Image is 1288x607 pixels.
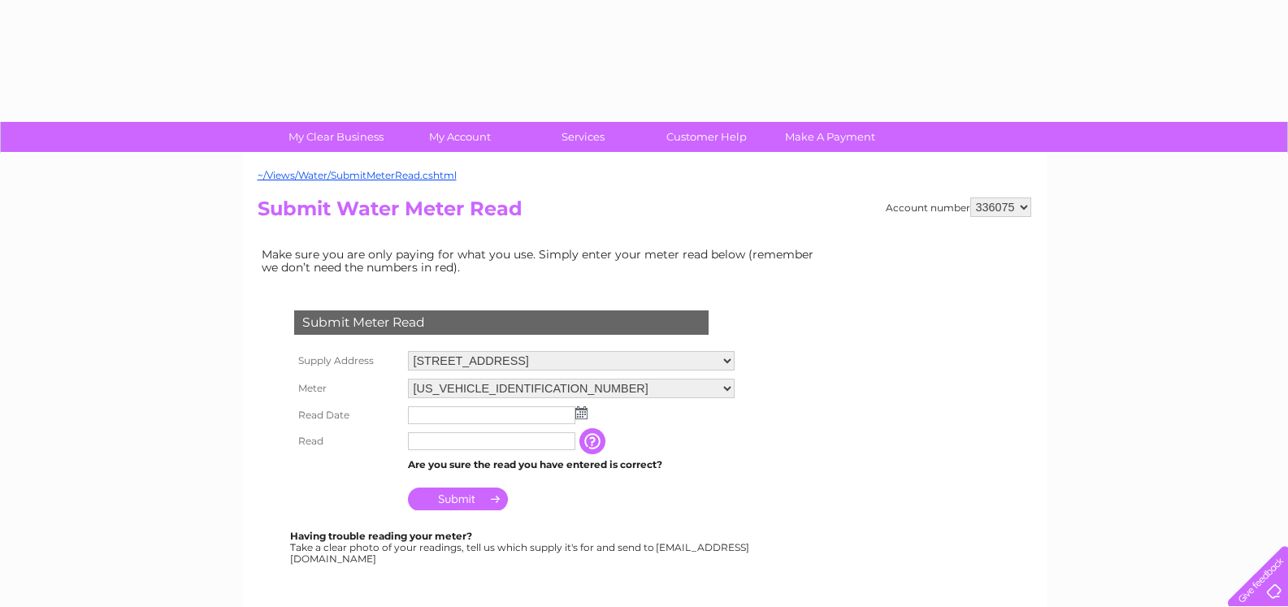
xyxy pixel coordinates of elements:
input: Information [579,428,609,454]
b: Having trouble reading your meter? [290,530,472,542]
a: My Account [392,122,527,152]
th: Read Date [290,402,404,428]
a: ~/Views/Water/SubmitMeterRead.cshtml [258,169,457,181]
img: ... [575,406,588,419]
th: Supply Address [290,347,404,375]
a: Services [516,122,650,152]
td: Are you sure the read you have entered is correct? [404,454,739,475]
a: Customer Help [640,122,774,152]
div: Account number [886,197,1031,217]
div: Take a clear photo of your readings, tell us which supply it's for and send to [EMAIL_ADDRESS][DO... [290,531,752,564]
th: Meter [290,375,404,402]
input: Submit [408,488,508,510]
a: Make A Payment [763,122,897,152]
th: Read [290,428,404,454]
h2: Submit Water Meter Read [258,197,1031,228]
div: Submit Meter Read [294,310,709,335]
td: Make sure you are only paying for what you use. Simply enter your meter read below (remember we d... [258,244,826,278]
a: My Clear Business [269,122,403,152]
